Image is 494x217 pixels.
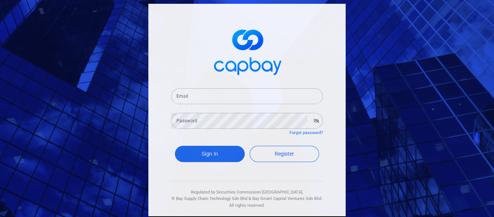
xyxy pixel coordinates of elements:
[250,146,319,162] a: Register
[289,130,323,135] a: Forgot password?
[252,196,323,201] span: Bay Smart Capital Ventures Sdn Bhd.
[171,196,247,201] span: © Bay Supply Chain Technology Sdn Bhd
[171,181,323,209] div: Regulated by Securities Commission [GEOGRAPHIC_DATA]. & All rights reserved.
[175,146,245,162] button: Sign In
[209,23,285,79] img: logo
[275,151,294,157] span: Register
